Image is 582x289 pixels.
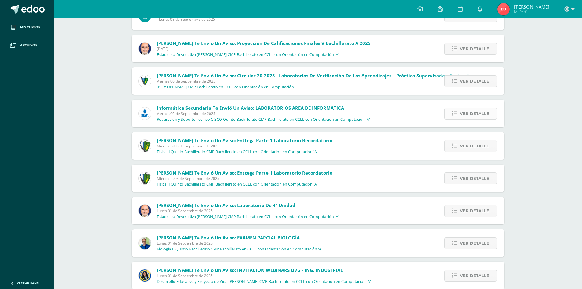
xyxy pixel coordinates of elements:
p: Estadística Descriptiva [PERSON_NAME] CMP Bachillerato en CCLL con Orientación en Computación 'A' [157,214,339,219]
span: Mi Perfil [514,9,549,14]
span: [PERSON_NAME] te envió un aviso: Enttega parte 1 laboratorio recordatorio [157,137,332,143]
img: 692ded2a22070436d299c26f70cfa591.png [139,237,151,249]
span: Cerrar panel [17,281,40,285]
img: d7d6d148f6dec277cbaab50fee73caa7.png [139,140,151,152]
span: [PERSON_NAME] te envió un aviso: INVITACIÓN WEBINARS UVG - ING. INDUSTRIAL [157,267,343,273]
span: [PERSON_NAME] te envió un aviso: Enttega parte 1 laboratorio recordatorio [157,170,332,176]
p: Biología II Quinto Bachillerato CMP Bachillerato en CCLL con Orientación en Computación 'A' [157,247,322,252]
p: Desarrollo Educativo y Proyecto de Vida [PERSON_NAME] CMP Bachillerato en CCLL con Orientación en... [157,279,371,284]
span: Informática Secundaria te envió un aviso: LABORATORIOS ÁREA DE INFORMÁTICA [157,105,344,111]
img: 6b7a2a75a6c7e6282b1a1fdce061224c.png [139,43,151,55]
span: Ver detalle [460,173,489,184]
span: Viernes 05 de Septiembre de 2025 [157,79,488,84]
span: Lunes 08 de Septiembre de 2025 [159,17,320,22]
span: Ver detalle [460,270,489,281]
span: Lunes 01 de Septiembre de 2025 [157,241,322,246]
span: Viernes 05 de Septiembre de 2025 [157,111,370,116]
span: Ver detalle [460,108,489,119]
span: [PERSON_NAME] te envió un aviso: Laboratorio de 4ª Unidad [157,202,295,208]
span: Ver detalle [460,76,489,87]
img: 71711bd8aa2cf53c91d992f3c93e6204.png [497,3,510,15]
p: Estadística Descriptiva [PERSON_NAME] CMP Bachillerato en CCLL con Orientación en Computación 'A' [157,52,339,57]
p: Física II Quinto Bachillerato CMP Bachillerato en CCLL con Orientación en Computación 'A' [157,150,318,154]
a: Archivos [5,36,49,54]
span: Ver detalle [460,140,489,152]
span: Ver detalle [460,238,489,249]
img: d7d6d148f6dec277cbaab50fee73caa7.png [139,172,151,184]
span: Ver detalle [460,43,489,54]
span: Miércoles 03 de Septiembre de 2025 [157,176,332,181]
p: Reparación y Soporte Técnico CISCO Quinto Bachillerato CMP Bachillerato en CCLL con Orientación e... [157,117,370,122]
span: [PERSON_NAME] [514,4,549,10]
span: [PERSON_NAME] te envió un aviso: Circular 20-2025 - Laboratorios de Verificación de los Aprendiza... [157,72,488,79]
img: 9385da7c0ece523bc67fca2554c96817.png [139,269,151,282]
span: [PERSON_NAME] te envió un aviso: Proyección de Calificaciones Finales V Bachillerato A 2025 [157,40,371,46]
span: [PERSON_NAME] te envió un aviso: EXAMEN PARCIAL BIOLOGÍA [157,235,300,241]
span: Miércoles 03 de Septiembre de 2025 [157,143,332,149]
span: Lunes 01 de Septiembre de 2025 [157,208,339,213]
img: 6ed6846fa57649245178fca9fc9a58dd.png [139,107,151,120]
p: Física II Quinto Bachillerato CMP Bachillerato en CCLL con Orientación en Computación 'A' [157,182,318,187]
span: Archivos [20,43,37,48]
span: [DATE] [157,46,371,51]
span: Mis cursos [20,25,40,30]
a: Mis cursos [5,18,49,36]
span: Ver detalle [460,205,489,217]
img: 6b7a2a75a6c7e6282b1a1fdce061224c.png [139,205,151,217]
p: [PERSON_NAME] CMP Bachillerato en CCLL con Orientación en Computación [157,85,294,90]
img: 9f174a157161b4ddbe12118a61fed988.png [139,75,151,87]
span: Lunes 01 de Septiembre de 2025 [157,273,371,278]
